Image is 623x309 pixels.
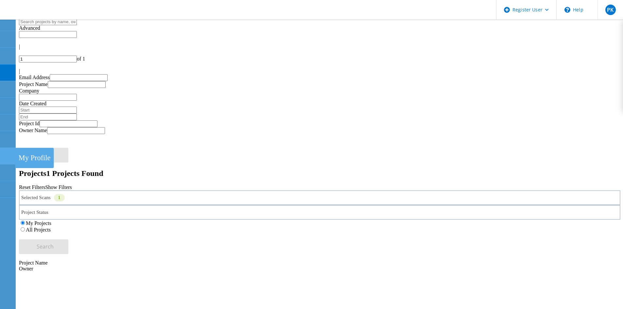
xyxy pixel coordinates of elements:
label: Project Id [19,121,40,126]
div: Project Name [19,260,620,266]
label: Owner Name [19,128,47,133]
span: Search [37,243,54,250]
a: Live Optics Dashboard [7,13,77,18]
div: Project Status [19,205,620,220]
span: 1 Projects Found [46,169,103,178]
span: Advanced [19,25,40,31]
label: Company [19,88,39,94]
b: Projects [19,169,46,178]
span: PK [607,7,614,12]
label: Project Name [19,81,48,87]
span: of 1 [77,56,85,61]
label: All Projects [26,227,51,232]
input: End [19,113,77,120]
svg: \n [564,7,570,13]
a: Reset Filters [19,184,45,190]
div: My Profile [19,154,51,162]
input: Search projects by name, owner, ID, company, etc [19,18,77,25]
label: My Projects [26,220,51,226]
div: Selected Scans [19,190,620,205]
a: Show Filters [45,184,72,190]
div: | [19,44,620,50]
label: Email Address [19,75,50,80]
div: 1 [54,194,65,201]
button: Search [19,239,68,254]
div: | [19,68,620,74]
input: Start [19,107,77,113]
label: Date Created [19,101,46,106]
div: Owner [19,266,620,272]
